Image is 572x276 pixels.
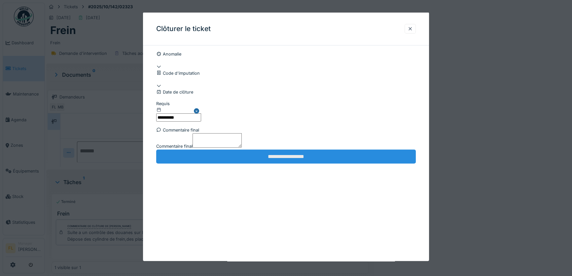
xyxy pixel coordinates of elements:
div: Date de clôture [156,89,416,95]
div: Commentaire final [156,127,416,133]
h3: Clôturer le ticket [156,25,211,33]
div: Anomalie [156,51,416,57]
div: Code d'imputation [156,70,416,76]
button: Close [194,100,201,122]
div: Requis [156,100,201,107]
label: Commentaire final [156,143,193,149]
